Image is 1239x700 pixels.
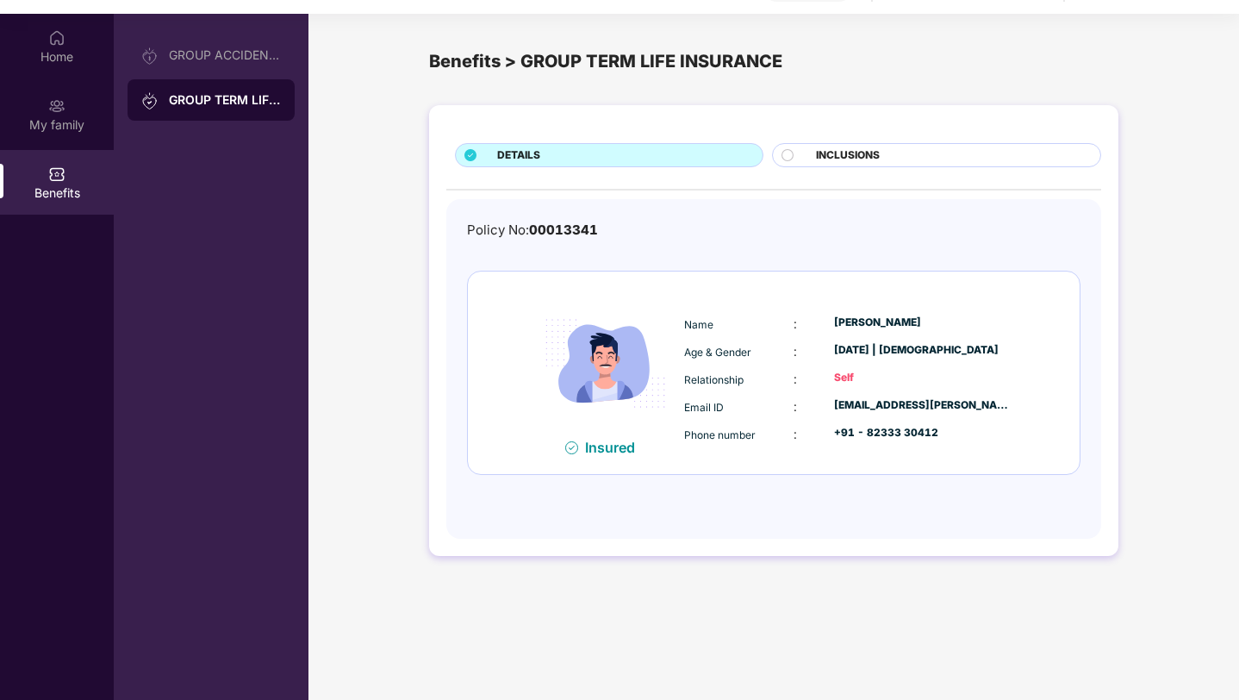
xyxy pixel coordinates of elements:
img: svg+xml;base64,PHN2ZyB3aWR0aD0iMjAiIGhlaWdodD0iMjAiIHZpZXdCb3g9IjAgMCAyMCAyMCIgZmlsbD0ibm9uZSIgeG... [141,47,159,65]
span: Relationship [684,373,744,386]
div: GROUP ACCIDENTAL INSURANCE [169,48,281,62]
div: Insured [585,439,645,456]
div: Benefits > GROUP TERM LIFE INSURANCE [429,48,1118,75]
img: svg+xml;base64,PHN2ZyB3aWR0aD0iMjAiIGhlaWdodD0iMjAiIHZpZXdCb3g9IjAgMCAyMCAyMCIgZmlsbD0ibm9uZSIgeG... [141,92,159,109]
div: Self [834,370,1012,386]
div: GROUP TERM LIFE INSURANCE [169,91,281,109]
div: [DATE] | [DEMOGRAPHIC_DATA] [834,342,1012,359]
span: : [794,372,797,386]
div: [PERSON_NAME] [834,315,1012,331]
img: svg+xml;base64,PHN2ZyBpZD0iQmVuZWZpdHMiIHhtbG5zPSJodHRwOi8vd3d3LnczLm9yZy8yMDAwL3N2ZyIgd2lkdGg9Ij... [48,166,65,183]
span: Email ID [684,401,724,414]
span: Name [684,318,713,331]
div: +91 - 82333 30412 [834,425,1012,441]
span: DETAILS [497,147,540,164]
span: Phone number [684,428,756,441]
div: Policy No: [467,220,598,241]
span: Age & Gender [684,346,751,359]
span: : [794,427,797,441]
img: icon [531,289,680,438]
span: 00013341 [529,222,598,238]
img: svg+xml;base64,PHN2ZyB4bWxucz0iaHR0cDovL3d3dy53My5vcmcvMjAwMC9zdmciIHdpZHRoPSIxNiIgaGVpZ2h0PSIxNi... [565,441,578,454]
span: : [794,344,797,359]
img: svg+xml;base64,PHN2ZyB3aWR0aD0iMjAiIGhlaWdodD0iMjAiIHZpZXdCb3g9IjAgMCAyMCAyMCIgZmlsbD0ibm9uZSIgeG... [48,97,65,115]
span: : [794,316,797,331]
span: : [794,399,797,414]
span: INCLUSIONS [816,147,880,164]
div: [EMAIL_ADDRESS][PERSON_NAME][DOMAIN_NAME] [834,397,1012,414]
img: svg+xml;base64,PHN2ZyBpZD0iSG9tZSIgeG1sbnM9Imh0dHA6Ly93d3cudzMub3JnLzIwMDAvc3ZnIiB3aWR0aD0iMjAiIG... [48,29,65,47]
